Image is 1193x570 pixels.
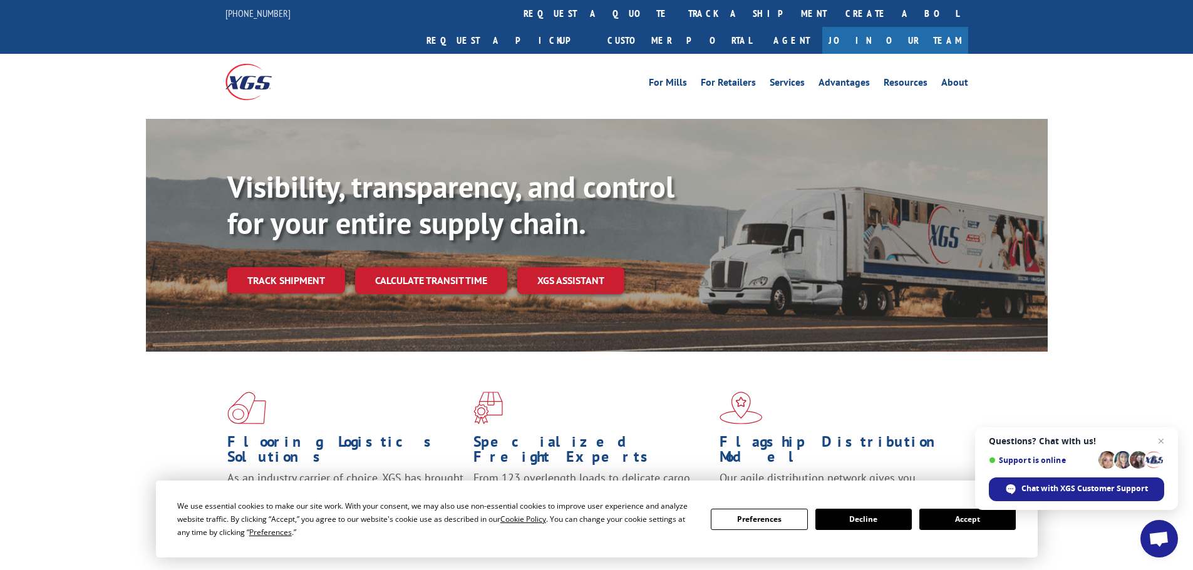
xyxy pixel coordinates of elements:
a: Join Our Team [822,27,968,54]
a: Advantages [819,78,870,91]
span: Close chat [1154,434,1169,449]
div: Chat with XGS Customer Support [989,477,1164,501]
div: Cookie Consent Prompt [156,481,1038,557]
img: xgs-icon-focused-on-flooring-red [473,392,503,424]
a: Services [770,78,805,91]
div: Open chat [1140,520,1178,557]
div: We use essential cookies to make our site work. With your consent, we may also use non-essential ... [177,499,696,539]
a: Resources [884,78,927,91]
b: Visibility, transparency, and control for your entire supply chain. [227,167,674,242]
h1: Flooring Logistics Solutions [227,434,464,471]
a: Agent [761,27,822,54]
span: Chat with XGS Customer Support [1021,483,1148,494]
span: Our agile distribution network gives you nationwide inventory management on demand. [720,471,950,500]
a: Calculate transit time [355,267,507,294]
a: Track shipment [227,267,345,293]
h1: Flagship Distribution Model [720,434,956,471]
a: XGS ASSISTANT [517,267,624,294]
a: About [941,78,968,91]
a: Request a pickup [417,27,598,54]
h1: Specialized Freight Experts [473,434,710,471]
img: xgs-icon-flagship-distribution-model-red [720,392,763,424]
span: As an industry carrier of choice, XGS has brought innovation and dedication to flooring logistics... [227,471,463,515]
p: From 123 overlength loads to delicate cargo, our experienced staff knows the best way to move you... [473,471,710,526]
a: Customer Portal [598,27,761,54]
a: For Retailers [701,78,756,91]
button: Preferences [711,509,807,530]
span: Cookie Policy [500,514,546,524]
a: For Mills [649,78,687,91]
img: xgs-icon-total-supply-chain-intelligence-red [227,392,266,424]
span: Preferences [249,527,292,537]
span: Support is online [989,455,1094,465]
a: [PHONE_NUMBER] [225,7,291,19]
span: Questions? Chat with us! [989,436,1164,446]
button: Decline [815,509,912,530]
button: Accept [919,509,1016,530]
